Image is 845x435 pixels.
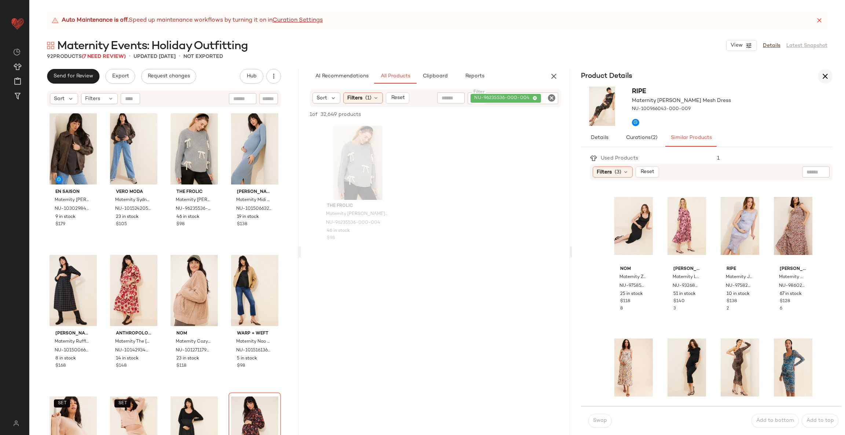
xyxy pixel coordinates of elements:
[54,95,65,103] span: Sort
[317,94,327,102] span: Sort
[326,220,380,226] span: NU-96235536-000-004
[47,54,53,59] span: 92
[673,298,685,305] span: $140
[237,221,247,228] span: $138
[614,330,653,405] img: 81419251_070_b
[105,69,135,84] button: Export
[51,16,323,25] div: Speed up maintenance workflows by turning it on in
[619,274,646,281] span: Maternity Zoey Maxi Dress
[116,363,127,369] span: $148
[779,274,806,281] span: Maternity Cap Sleeve Tiered Midi Dress
[365,94,372,102] span: (1)
[422,73,447,79] span: Clipboard
[50,112,97,186] img: 103029849_020_b
[590,135,608,141] span: Details
[133,53,176,61] p: updated [DATE]
[547,94,556,102] i: Clear Filter
[116,355,139,362] span: 14 in stock
[82,54,126,59] span: (7 Need Review)
[110,253,157,328] img: 101429348_069_b
[237,214,259,220] span: 19 in stock
[727,266,753,273] span: ripe
[727,291,750,297] span: 10 in stock
[386,92,409,103] button: Reset
[620,306,623,311] span: 8
[572,71,641,81] h3: Product Details
[176,355,199,362] span: 23 in stock
[53,73,93,79] span: Send for Review
[780,291,802,297] span: 67 in stock
[327,228,350,234] span: 46 in stock
[110,112,157,186] img: 101524205_092_b
[236,197,272,204] span: Maternity Midi Sweater Dress
[236,339,272,345] span: Maternity Nao Cropped Bootcut Jeans
[614,189,653,263] img: 97585095_001_b
[774,189,812,263] img: 98602063_029_b
[780,298,790,305] span: $128
[85,95,100,103] span: Filters
[176,189,212,195] span: The Frolic
[673,266,700,273] span: [PERSON_NAME] + [PERSON_NAME]
[673,306,676,311] span: 3
[667,330,706,405] img: 96293287_001_b
[111,73,129,79] span: Export
[115,197,151,204] span: Maternity Sydney Wide-Leg Jeans
[597,154,644,162] div: Used Products
[13,48,21,56] img: svg%3e
[176,221,184,228] span: $98
[10,16,25,31] img: heart_red.DM2ytmEG.svg
[176,214,200,220] span: 46 in stock
[55,206,90,212] span: NU-103029849-000-020
[62,16,129,25] strong: Auto Maintenance is off.
[780,266,806,273] span: [PERSON_NAME] + [PERSON_NAME]
[474,95,533,102] span: NU-96235536-000-004
[721,330,759,405] img: 96293527_015_b
[620,298,630,305] span: $118
[667,189,706,263] img: 93268704_066_b
[321,126,395,200] img: 96235536_004_b
[176,347,211,354] span: NU-101271179-000-023
[47,53,126,61] div: Products
[391,95,405,101] span: Reset
[730,43,743,48] span: View
[118,401,127,406] span: SET
[237,189,272,195] span: [PERSON_NAME] + [PERSON_NAME]
[55,330,91,337] span: [PERSON_NAME] + [PERSON_NAME]
[615,168,621,176] span: (3)
[54,399,70,407] button: SET
[246,73,257,79] span: Hub
[310,111,318,118] span: 1 of
[780,306,782,311] span: 6
[176,339,211,345] span: Maternity Cozy Before And After Sherpa Bomber Jacket
[231,253,278,328] img: 101516136_091_b
[176,363,186,369] span: $118
[632,106,691,113] span: NU-100966043-000-009
[116,214,139,220] span: 23 in stock
[50,253,97,328] img: 101500668_009_b
[57,39,248,54] span: Maternity Events: Holiday Outfitting
[116,330,151,337] span: Anthropologie
[141,69,196,84] button: Request changes
[272,16,323,25] a: Curation Settings
[57,401,66,406] span: SET
[632,97,731,105] span: Maternity [PERSON_NAME] Mesh Dress
[176,206,211,212] span: NU-96235536-000-004
[673,283,699,289] span: NU-93268704-000-066
[55,363,66,369] span: $168
[620,291,643,297] span: 25 in stock
[632,88,646,95] span: ripe
[55,197,90,204] span: Maternity [PERSON_NAME] Bomber Jacket
[326,211,388,217] span: Maternity [PERSON_NAME] Knit Bow Sweater
[726,40,757,51] button: View
[176,197,211,204] span: Maternity [PERSON_NAME] Knit Bow Sweater
[236,206,272,212] span: NU-101506632-000-044
[774,330,812,405] img: 84343441_000_b
[179,52,180,61] span: •
[321,111,361,118] span: 32,649 products
[47,42,54,49] img: svg%3e
[55,347,90,354] span: NU-101500668-000-009
[581,87,623,126] img: 100966043_009_b
[727,306,729,311] span: 2
[231,112,278,186] img: 101506632_044_b
[726,283,753,289] span: NU-97582043-000-049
